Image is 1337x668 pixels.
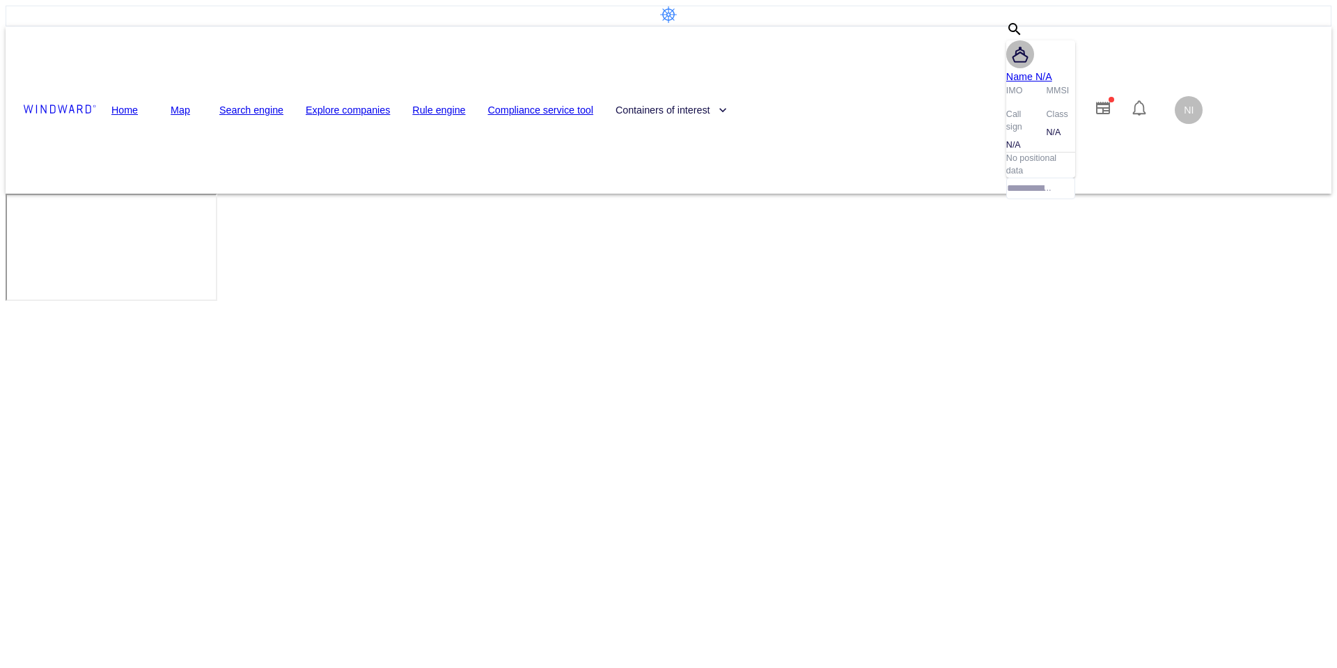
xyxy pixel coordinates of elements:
[102,98,147,123] button: Home
[214,98,289,123] button: Search engine
[306,102,390,119] a: Explore companies
[1006,85,1023,98] p: IMO
[1173,94,1205,126] button: NI
[483,98,599,123] button: Compliance service tool
[1006,68,1052,85] a: Name N/A
[616,102,727,119] span: Containers of interest
[412,102,465,119] a: Rule engine
[1184,104,1194,116] span: NI
[219,102,283,119] a: Search engine
[111,102,138,119] a: Home
[610,98,733,123] button: Containers of interest
[300,98,396,123] button: Explore companies
[1006,109,1035,134] p: Call sign
[171,102,190,119] a: Map
[1047,109,1068,121] p: Class
[488,102,593,119] a: Compliance service tool
[158,98,203,123] button: Map
[1006,139,1035,152] div: N/A
[1047,85,1070,98] p: MMSI
[1278,605,1327,658] iframe: Chat
[407,98,471,123] button: Rule engine
[1047,127,1076,139] div: N/A
[1131,100,1148,121] div: Notification center
[1006,153,1075,178] p: No positional data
